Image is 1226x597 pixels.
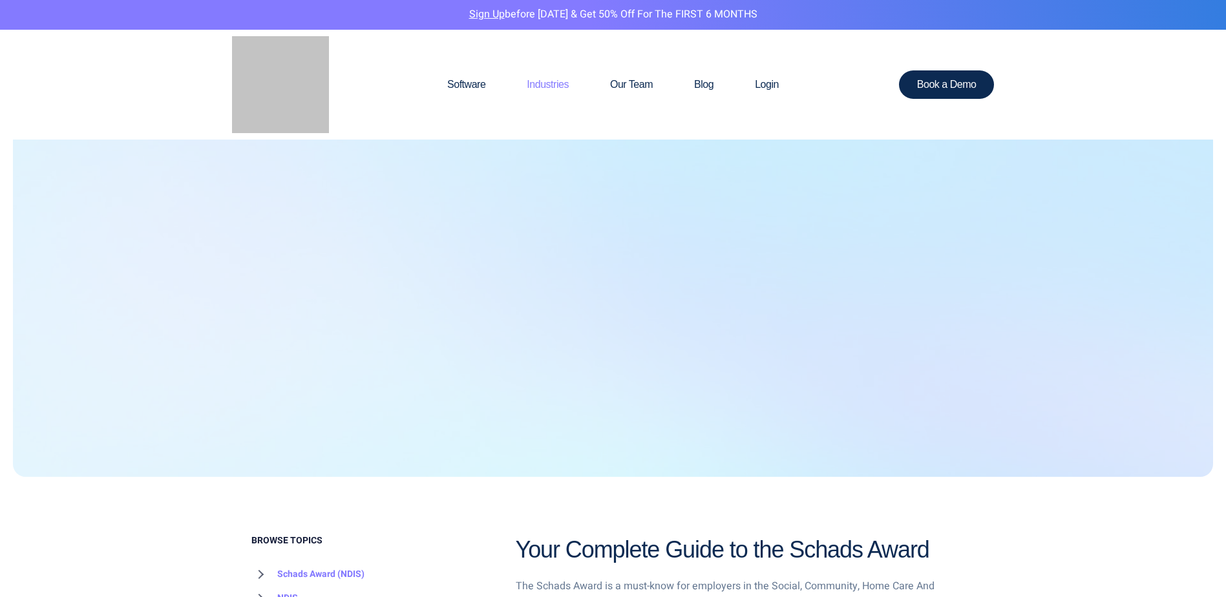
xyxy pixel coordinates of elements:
a: Book a Demo [899,70,995,99]
a: Blog [673,54,734,116]
a: Sign Up [469,6,505,22]
h2: Your Complete Guide to the Schads Award [516,535,975,565]
a: Our Team [589,54,673,116]
a: Industries [506,54,589,116]
a: Software [427,54,506,116]
a: Login [734,54,799,116]
p: before [DATE] & Get 50% Off for the FIRST 6 MONTHS [10,6,1216,23]
span: Book a Demo [917,79,977,90]
a: Schads Award (NDIS) [251,562,365,587]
